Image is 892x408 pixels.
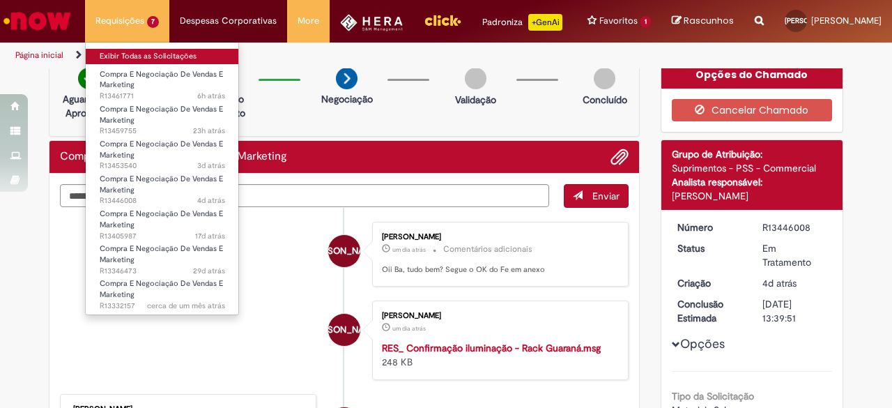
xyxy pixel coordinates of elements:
[811,15,882,27] span: [PERSON_NAME]
[321,92,373,106] p: Negociação
[147,301,225,311] span: cerca de um mês atrás
[193,266,225,276] span: 29d atrás
[610,148,629,166] button: Adicionar anexos
[762,276,827,290] div: 25/08/2025 18:01:41
[392,245,426,254] time: 28/08/2025 11:38:06
[762,241,827,269] div: Em Tratamento
[86,102,239,132] a: Aberto R13459755 : Compra E Negociação De Vendas E Marketing
[465,68,486,89] img: img-circle-grey.png
[197,160,225,171] span: 3d atrás
[482,14,562,31] div: Padroniza
[336,68,357,89] img: arrow-next.png
[640,16,651,28] span: 1
[392,245,426,254] span: um dia atrás
[382,341,614,369] div: 248 KB
[309,234,379,268] span: [PERSON_NAME]
[424,10,461,31] img: click_logo_yellow_360x200.png
[100,174,223,195] span: Compra E Negociação De Vendas E Marketing
[78,68,100,89] img: check-circle-green.png
[661,61,843,89] div: Opções do Chamado
[86,137,239,167] a: Aberto R13453540 : Compra E Negociação De Vendas E Marketing
[762,297,827,325] div: [DATE] 13:39:51
[197,195,225,206] time: 25/08/2025 18:01:42
[86,241,239,271] a: Aberto R13346473 : Compra E Negociação De Vendas E Marketing
[197,91,225,101] span: 6h atrás
[193,126,225,136] span: 23h atrás
[100,231,225,242] span: R13405987
[594,68,615,89] img: img-circle-grey.png
[147,16,159,28] span: 7
[667,297,753,325] dt: Conclusão Estimada
[100,301,225,312] span: R13332157
[86,172,239,202] a: Aberto R13446008 : Compra E Negociação De Vendas E Marketing
[100,91,225,102] span: R13461771
[86,276,239,306] a: Aberto R13332157 : Compra E Negociação De Vendas E Marketing
[592,190,620,202] span: Enviar
[672,147,833,161] div: Grupo de Atribuição:
[667,276,753,290] dt: Criação
[100,278,223,300] span: Compra E Negociação De Vendas E Marketing
[667,241,753,255] dt: Status
[193,266,225,276] time: 01/08/2025 15:43:15
[298,14,319,28] span: More
[328,314,360,346] div: Julia Ribeiro de Oliveira
[528,14,562,31] p: +GenAi
[599,14,638,28] span: Favoritos
[672,175,833,189] div: Analista responsável:
[100,209,223,230] span: Compra E Negociação De Vendas E Marketing
[672,15,734,28] a: Rascunhos
[100,69,223,91] span: Compra E Negociação De Vendas E Marketing
[785,16,839,25] span: [PERSON_NAME]
[100,104,223,126] span: Compra E Negociação De Vendas E Marketing
[667,220,753,234] dt: Número
[392,324,426,333] time: 28/08/2025 11:37:34
[382,342,601,354] a: RES_ Confirmação iluminação - Rack Guaraná.msg
[100,266,225,277] span: R13346473
[100,195,225,206] span: R13446008
[762,220,827,234] div: R13446008
[100,126,225,137] span: R13459755
[309,313,379,347] span: [PERSON_NAME]
[10,43,584,68] ul: Trilhas de página
[583,93,627,107] p: Concluído
[762,277,797,289] time: 25/08/2025 18:01:41
[100,139,223,160] span: Compra E Negociação De Vendas E Marketing
[382,233,614,241] div: [PERSON_NAME]
[1,7,73,35] img: ServiceNow
[100,243,223,265] span: Compra E Negociação De Vendas E Marketing
[672,99,833,121] button: Cancelar Chamado
[197,195,225,206] span: 4d atrás
[197,160,225,171] time: 27/08/2025 16:23:06
[55,92,123,120] p: Aguardando Aprovação
[672,189,833,203] div: [PERSON_NAME]
[60,184,549,207] textarea: Digite sua mensagem aqui...
[382,264,614,275] p: Oii Ba, tudo bem? Segue o OK do Fe em anexo
[195,231,225,241] span: 17d atrás
[86,67,239,97] a: Aberto R13461771 : Compra E Negociação De Vendas E Marketing
[85,42,239,315] ul: Requisições
[86,49,239,64] a: Exibir Todas as Solicitações
[86,206,239,236] a: Aberto R13405987 : Compra E Negociação De Vendas E Marketing
[195,231,225,241] time: 12/08/2025 18:34:42
[340,14,403,31] img: HeraLogo.png
[382,312,614,320] div: [PERSON_NAME]
[180,14,277,28] span: Despesas Corporativas
[197,91,225,101] time: 29/08/2025 11:13:15
[392,324,426,333] span: um dia atrás
[328,235,360,267] div: Julia Ribeiro de Oliveira
[60,151,287,163] h2: Compra E Negociação De Vendas E Marketing Histórico de tíquete
[684,14,734,27] span: Rascunhos
[95,14,144,28] span: Requisições
[147,301,225,311] time: 29/07/2025 09:55:47
[672,390,754,402] b: Tipo da Solicitação
[15,50,63,61] a: Página inicial
[455,93,496,107] p: Validação
[193,126,225,136] time: 28/08/2025 18:02:08
[100,160,225,172] span: R13453540
[762,277,797,289] span: 4d atrás
[564,184,629,208] button: Enviar
[443,243,532,255] small: Comentários adicionais
[672,161,833,175] div: Suprimentos - PSS - Commercial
